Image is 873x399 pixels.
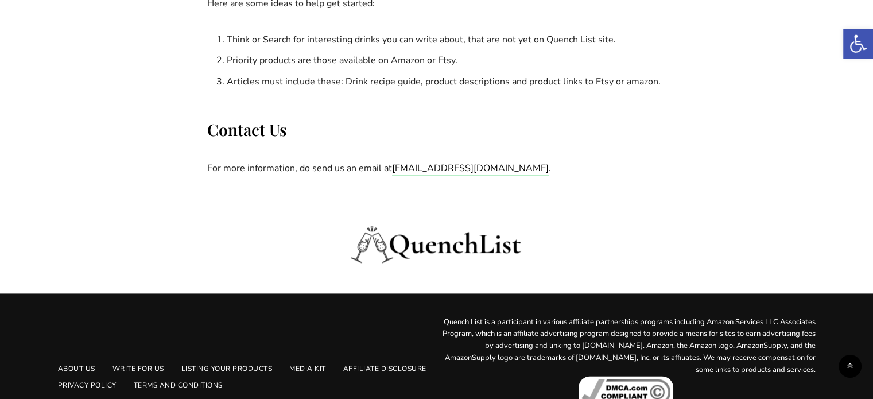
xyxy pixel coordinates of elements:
li: Articles must include these: Drink recipe guide, product descriptions and product links to Etsy o... [227,73,666,90]
h3: Contact Us [207,119,666,141]
li: Think or Search for interesting drinks you can write about, that are not yet on Quench List site. [227,32,666,48]
a: About Us [49,361,104,377]
a: [EMAIL_ADDRESS][DOMAIN_NAME] [392,162,549,175]
a: Listing Your Products [173,361,281,377]
a: Media Kit [281,361,335,377]
a: Affiliate Disclosure [335,361,435,377]
a: Terms and Conditions [125,377,231,394]
a: Privacy Policy [49,377,125,394]
p: For more information, do send us an email at . [207,160,666,177]
a: Write For Us [104,361,173,377]
li: Priority products are those available on Amazon or Etsy. [227,52,666,69]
